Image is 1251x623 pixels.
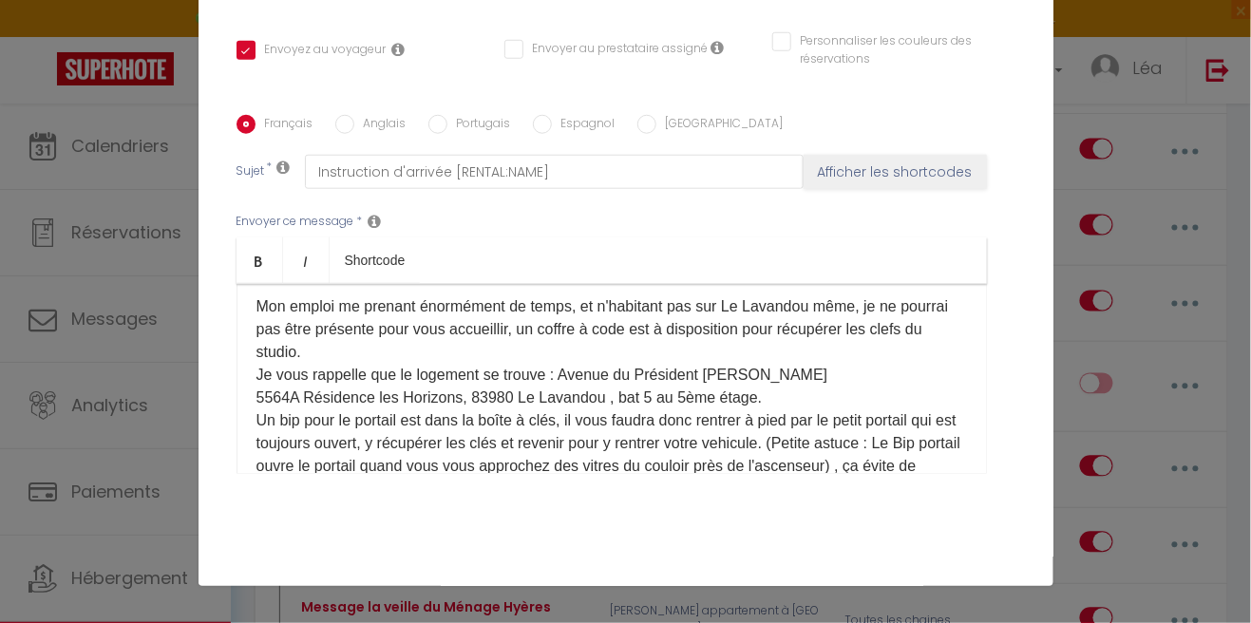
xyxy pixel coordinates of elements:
[277,160,291,175] i: Subject
[237,213,354,231] label: Envoyer ce message
[237,162,265,182] label: Sujet
[256,295,967,569] p: Mon emploi me prenant énormément de temps, et n'habitant pas sur Le Lavandou même, je ne pourrai ...
[237,237,283,283] a: Bold
[392,42,406,57] i: Envoyer au voyageur
[552,115,616,136] label: Espagnol
[711,40,725,55] i: Envoyer au prestataire si il est assigné
[804,155,987,189] button: Afficher les shortcodes
[354,115,407,136] label: Anglais
[256,115,313,136] label: Français
[283,237,330,283] a: Italic
[237,284,987,474] div: ​
[447,115,511,136] label: Portugais
[15,8,72,65] button: Ouvrir le widget de chat LiveChat
[256,41,387,62] label: Envoyez au voyageur
[656,115,784,136] label: [GEOGRAPHIC_DATA]
[369,214,382,229] i: Message
[330,237,421,283] a: Shortcode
